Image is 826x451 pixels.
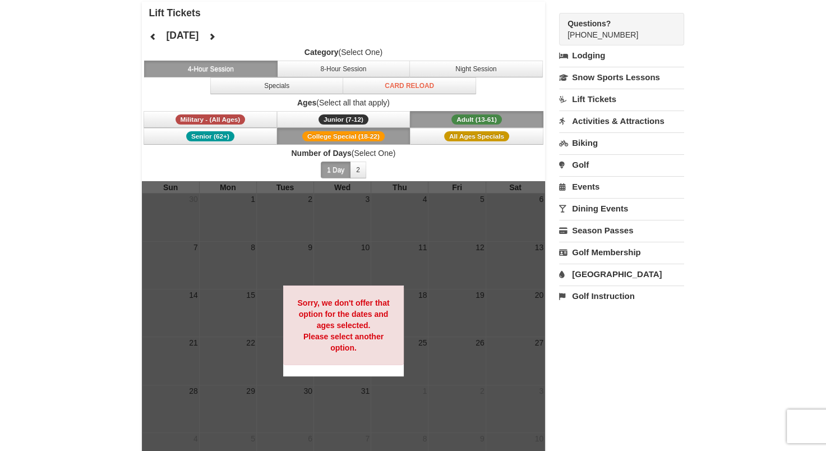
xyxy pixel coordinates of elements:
[176,114,246,125] span: Military - (All Ages)
[277,111,410,128] button: Junior (7-12)
[142,148,546,159] label: (Select One)
[277,128,410,145] button: College Special (18-22)
[144,61,278,77] button: 4-Hour Session
[559,111,684,131] a: Activities & Attractions
[559,286,684,306] a: Golf Instruction
[186,131,234,141] span: Senior (62+)
[343,77,476,94] button: Card Reload
[567,18,664,39] span: [PHONE_NUMBER]
[559,242,684,263] a: Golf Membership
[319,114,368,125] span: Junior (7-12)
[297,98,316,107] strong: Ages
[559,132,684,153] a: Biking
[149,7,546,19] h4: Lift Tickets
[302,131,385,141] span: College Special (18-22)
[451,114,502,125] span: Adult (13-61)
[444,131,509,141] span: All Ages Specials
[559,176,684,197] a: Events
[559,154,684,175] a: Golf
[144,128,277,145] button: Senior (62+)
[559,264,684,284] a: [GEOGRAPHIC_DATA]
[144,111,277,128] button: Military - (All Ages)
[304,48,339,57] strong: Category
[142,97,546,108] label: (Select all that apply)
[291,149,351,158] strong: Number of Days
[567,19,611,28] strong: Questions?
[559,45,684,66] a: Lodging
[210,77,344,94] button: Specials
[277,61,410,77] button: 8-Hour Session
[350,162,366,178] button: 2
[142,47,546,58] label: (Select One)
[166,30,199,41] h4: [DATE]
[559,67,684,88] a: Snow Sports Lessons
[297,298,389,352] strong: Sorry, we don't offer that option for the dates and ages selected. Please select another option.
[321,162,350,178] button: 1 Day
[559,220,684,241] a: Season Passes
[559,89,684,109] a: Lift Tickets
[409,61,543,77] button: Night Session
[410,128,543,145] button: All Ages Specials
[410,111,543,128] button: Adult (13-61)
[559,198,684,219] a: Dining Events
